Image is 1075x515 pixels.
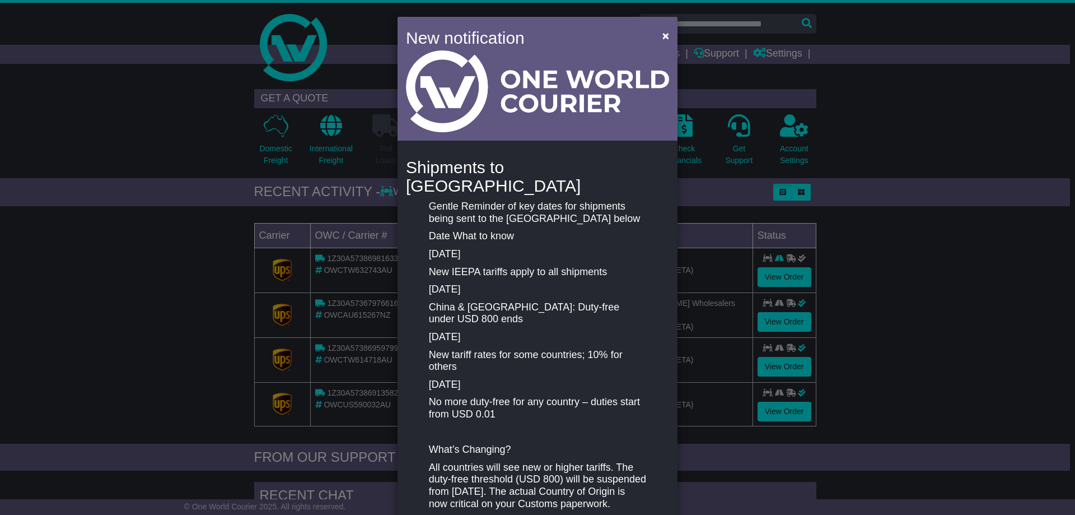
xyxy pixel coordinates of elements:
[429,331,646,344] p: [DATE]
[429,230,646,243] p: Date What to know
[406,158,669,195] h4: Shipments to [GEOGRAPHIC_DATA]
[406,25,646,50] h4: New notification
[429,444,646,456] p: What’s Changing?
[429,379,646,391] p: [DATE]
[429,284,646,296] p: [DATE]
[662,29,669,42] span: ×
[429,248,646,261] p: [DATE]
[429,301,646,326] p: China & [GEOGRAPHIC_DATA]: Duty-free under USD 800 ends
[406,50,669,132] img: Light
[429,349,646,373] p: New tariff rates for some countries; 10% for others
[429,266,646,279] p: New IEEPA tariffs apply to all shipments
[429,462,646,510] p: All countries will see new or higher tariffs. The duty-free threshold (USD 800) will be suspended...
[429,396,646,420] p: No more duty-free for any country – duties start from USD 0.01
[657,24,675,47] button: Close
[429,201,646,225] p: Gentle Reminder of key dates for shipments being sent to the [GEOGRAPHIC_DATA] below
